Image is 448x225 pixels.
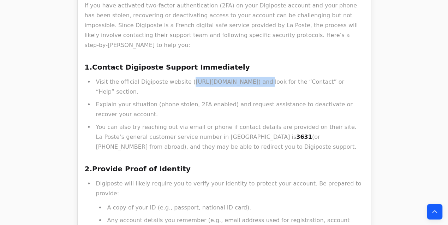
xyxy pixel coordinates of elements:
[94,77,364,96] li: Visit the official Digiposte website ([URL][DOMAIN_NAME]) and look for the “Contact” or “Help” se...
[94,99,364,119] li: Explain your situation (phone stolen, 2FA enabled) and request assistance to deactivate or recove...
[92,164,191,173] strong: Provide Proof of Identity
[92,63,250,71] strong: Contact Digiposte Support Immediately
[85,163,364,174] h3: 2.
[94,122,364,152] li: You can also try reaching out via email or phone if contact details are provided on their site. L...
[296,133,312,140] strong: 3631
[85,61,364,72] h3: 1.
[105,202,364,212] li: A copy of your ID (e.g., passport, national ID card).
[427,204,442,219] button: Back to top
[85,0,364,50] p: If you have activated two-factor authentication (2FA) on your Digiposte account and your phone ha...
